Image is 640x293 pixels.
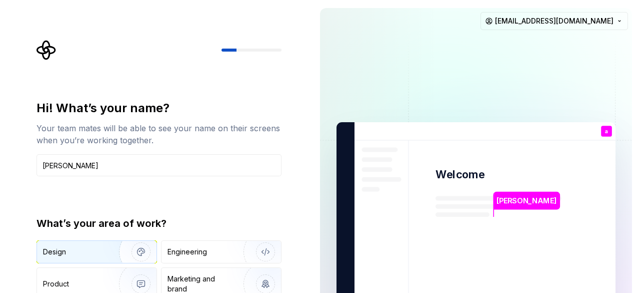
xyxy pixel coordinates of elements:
button: [EMAIL_ADDRESS][DOMAIN_NAME] [480,12,628,30]
input: Han Solo [36,154,281,176]
div: Product [43,279,69,289]
p: [PERSON_NAME] [496,195,556,206]
div: Design [43,247,66,257]
span: [EMAIL_ADDRESS][DOMAIN_NAME] [495,16,613,26]
div: What’s your area of work? [36,216,281,230]
div: Engineering [167,247,207,257]
p: a [605,129,608,134]
div: Your team mates will be able to see your name on their screens when you’re working together. [36,122,281,146]
p: Welcome [435,167,484,182]
svg: Supernova Logo [36,40,56,60]
div: Hi! What’s your name? [36,100,281,116]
